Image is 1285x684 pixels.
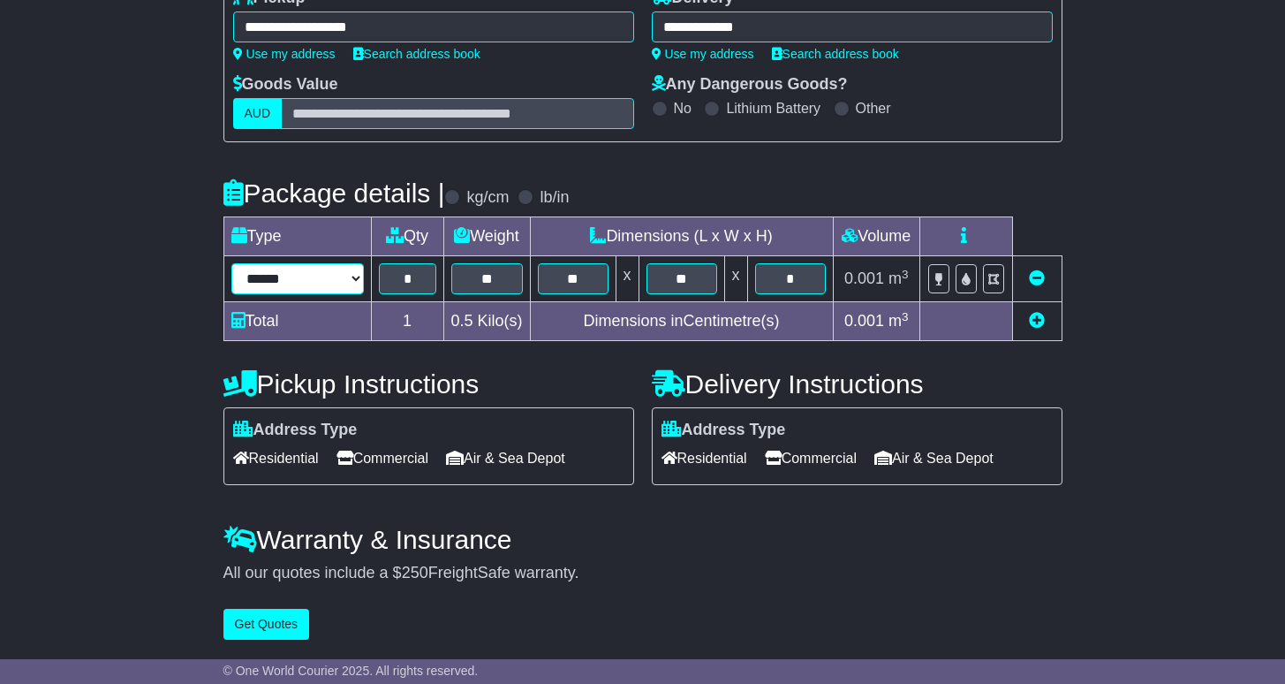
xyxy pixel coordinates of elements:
[661,445,747,472] span: Residential
[856,100,891,117] label: Other
[451,312,473,330] span: 0.5
[674,100,692,117] label: No
[223,664,479,678] span: © One World Courier 2025. All rights reserved.
[233,47,336,61] a: Use my address
[765,445,857,472] span: Commercial
[233,421,358,440] label: Address Type
[1029,312,1045,330] a: Add new item
[652,75,848,95] label: Any Dangerous Goods?
[223,179,445,208] h4: Package details |
[888,312,909,330] span: m
[530,302,833,341] td: Dimensions in Centimetre(s)
[888,270,909,287] span: m
[353,47,480,61] a: Search address book
[233,445,319,472] span: Residential
[371,302,443,341] td: 1
[540,188,569,208] label: lb/in
[443,302,530,341] td: Kilo(s)
[844,312,884,330] span: 0.001
[233,98,283,129] label: AUD
[223,525,1062,554] h4: Warranty & Insurance
[616,256,639,302] td: x
[652,47,754,61] a: Use my address
[443,217,530,256] td: Weight
[233,75,338,95] label: Goods Value
[223,217,371,256] td: Type
[336,445,428,472] span: Commercial
[1029,270,1045,287] a: Remove this item
[223,369,634,399] h4: Pickup Instructions
[833,217,919,256] td: Volume
[772,47,899,61] a: Search address book
[844,270,884,287] span: 0.001
[726,100,820,117] label: Lithium Battery
[371,217,443,256] td: Qty
[223,564,1062,583] div: All our quotes include a $ FreightSafe warranty.
[466,188,509,208] label: kg/cm
[446,445,565,472] span: Air & Sea Depot
[223,609,310,640] button: Get Quotes
[661,421,786,440] label: Address Type
[223,302,371,341] td: Total
[724,256,747,302] td: x
[874,445,994,472] span: Air & Sea Depot
[402,564,428,581] span: 250
[902,310,909,323] sup: 3
[902,268,909,281] sup: 3
[652,369,1062,399] h4: Delivery Instructions
[530,217,833,256] td: Dimensions (L x W x H)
